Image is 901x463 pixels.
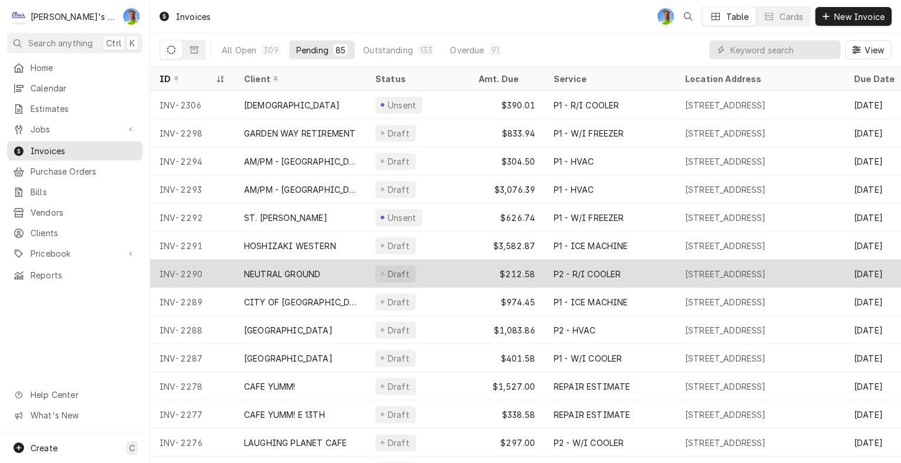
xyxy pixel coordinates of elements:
div: INV-2276 [150,428,235,457]
div: Status [375,73,458,85]
div: 309 [263,44,278,56]
div: $212.58 [469,260,544,288]
div: $304.50 [469,147,544,175]
a: Reports [7,265,143,285]
div: LAUGHING PLANET CAFE [244,437,347,449]
div: Draft [386,380,411,393]
div: P2 - W/I COOLER [554,437,624,449]
div: Pending [296,44,328,56]
div: CITY OF [GEOGRAPHIC_DATA] [244,296,357,308]
div: REPAIR ESTIMATE [554,408,630,421]
div: Clay's Refrigeration's Avatar [11,8,27,25]
div: [STREET_ADDRESS] [685,324,766,336]
div: Greg Austin's Avatar [123,8,140,25]
div: INV-2287 [150,344,235,372]
div: INV-2289 [150,288,235,316]
div: [STREET_ADDRESS] [685,183,766,196]
span: New Invoice [832,11,887,23]
div: C [11,8,27,25]
div: Location Address [685,73,833,85]
div: $3,076.39 [469,175,544,203]
div: $401.58 [469,344,544,372]
span: Help Center [31,389,136,401]
span: Invoices [31,145,137,157]
div: $3,582.87 [469,231,544,260]
div: Draft [386,268,411,280]
div: P1 - W/I FREEZER [554,212,624,224]
div: Draft [386,240,411,252]
div: [STREET_ADDRESS] [685,212,766,224]
div: Draft [386,437,411,449]
div: [STREET_ADDRESS] [685,408,766,421]
div: INV-2288 [150,316,235,344]
div: [STREET_ADDRESS] [685,352,766,365]
div: Draft [386,155,411,168]
div: Overdue [450,44,484,56]
div: P1 - ICE MACHINE [554,240,628,252]
div: P1 - HVAC [554,155,594,168]
div: Service [554,73,664,85]
div: [STREET_ADDRESS] [685,99,766,111]
input: Keyword search [730,40,835,59]
div: AM/PM - [GEOGRAPHIC_DATA] [244,183,357,196]
div: Draft [386,296,411,308]
div: ID [160,73,214,85]
a: Go to Jobs [7,120,143,139]
a: Vendors [7,203,143,222]
div: GA [123,8,140,25]
button: Search anythingCtrlK [7,33,143,53]
div: CAFE YUMM! [244,380,296,393]
span: Reports [31,269,137,281]
a: Invoices [7,141,143,161]
div: P1 - HVAC [554,183,594,196]
div: 91 [492,44,499,56]
div: Cards [780,11,803,23]
div: $974.45 [469,288,544,316]
div: Unsent [386,212,418,224]
div: INV-2291 [150,231,235,260]
div: P1 - W/I FREEZER [554,127,624,139]
div: [GEOGRAPHIC_DATA] [244,352,333,365]
span: Bills [31,186,137,198]
div: [STREET_ADDRESS] [685,296,766,308]
span: Calendar [31,82,137,94]
a: Go to What's New [7,406,143,425]
div: P2 - R/I COOLER [554,268,621,280]
div: P1 - W/I COOLER [554,352,622,365]
div: [STREET_ADDRESS] [685,437,766,449]
div: [GEOGRAPHIC_DATA] [244,324,333,336]
a: Estimates [7,99,143,118]
span: Search anything [28,37,93,49]
div: [STREET_ADDRESS] [685,155,766,168]
div: $338.58 [469,400,544,428]
span: What's New [31,409,136,421]
span: Ctrl [106,37,121,49]
button: View [845,40,892,59]
div: AM/PM - [GEOGRAPHIC_DATA] [244,155,357,168]
div: INV-2292 [150,203,235,231]
div: INV-2277 [150,400,235,428]
div: INV-2293 [150,175,235,203]
span: Vendors [31,206,137,219]
a: Calendar [7,79,143,98]
div: Amt. Due [479,73,533,85]
div: Draft [386,408,411,421]
div: P1 - ICE MACHINE [554,296,628,308]
div: $626.74 [469,203,544,231]
span: Create [31,443,57,453]
div: [STREET_ADDRESS] [685,127,766,139]
span: View [862,44,886,56]
div: $1,527.00 [469,372,544,400]
div: Table [726,11,749,23]
a: Go to Help Center [7,385,143,404]
div: Unsent [386,99,418,111]
span: Purchase Orders [31,165,137,178]
div: HOSHIZAKI WESTERN [244,240,336,252]
div: [STREET_ADDRESS] [685,380,766,393]
div: 133 [420,44,432,56]
div: Draft [386,127,411,139]
div: Draft [386,324,411,336]
div: INV-2290 [150,260,235,288]
div: INV-2278 [150,372,235,400]
div: $1,083.86 [469,316,544,344]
